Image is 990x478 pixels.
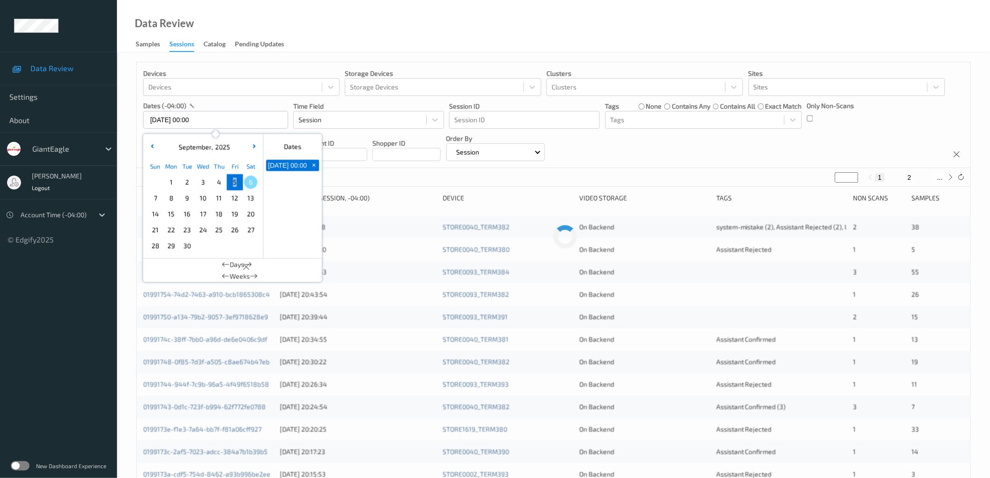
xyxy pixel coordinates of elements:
[853,245,856,253] span: 1
[605,102,619,111] p: Tags
[179,206,195,222] div: Choose Tuesday September 16 of 2025
[345,69,541,78] p: Storage Devices
[580,447,710,456] div: On Backend
[169,39,194,52] div: Sessions
[372,139,441,148] p: Shopper ID
[135,19,194,28] div: Data Review
[280,222,436,232] div: [DATE] 21:43:18
[443,403,510,411] a: STORE0040_TERM382
[212,207,226,221] span: 18
[716,245,772,253] span: Assistant Rejected
[181,223,194,236] span: 23
[143,403,266,411] a: 01991743-0d1c-723f-b994-62f772fe0788
[266,160,309,171] button: [DATE] 00:00
[280,245,436,254] div: [DATE] 21:08:30
[580,335,710,344] div: On Backend
[912,313,918,321] span: 15
[197,223,210,236] span: 24
[912,290,919,298] span: 26
[443,358,510,366] a: STORE0040_TERM382
[163,190,179,206] div: Choose Monday September 08 of 2025
[716,358,776,366] span: Assistant Confirmed
[853,335,856,343] span: 1
[912,268,919,276] span: 55
[195,158,211,174] div: Wed
[169,38,204,52] a: Sessions
[204,39,226,51] div: Catalog
[546,69,743,78] p: Clusters
[163,158,179,174] div: Mon
[853,358,856,366] span: 1
[147,158,163,174] div: Sun
[443,448,509,456] a: STORE0040_TERM390
[212,223,226,236] span: 25
[716,470,772,478] span: Assistant Rejected
[765,102,802,111] label: exact match
[228,191,241,205] span: 12
[235,39,284,51] div: Pending Updates
[912,193,964,203] div: Samples
[580,267,710,277] div: On Backend
[443,223,510,231] a: STORE0040_TERM382
[143,425,262,433] a: 0199173e-f1e3-7a64-bb7f-f81a06cff927
[280,380,436,389] div: [DATE] 20:26:34
[211,190,227,206] div: Choose Thursday September 11 of 2025
[443,245,510,253] a: STORE0040_TERM380
[227,238,243,254] div: Choose Friday October 03 of 2025
[720,102,755,111] label: contains all
[912,448,919,456] span: 14
[228,223,241,236] span: 26
[912,470,916,478] span: 3
[580,380,710,389] div: On Backend
[443,193,573,203] div: Device
[280,447,436,456] div: [DATE] 20:17:23
[580,402,710,412] div: On Backend
[453,147,483,157] p: Session
[179,222,195,238] div: Choose Tuesday September 23 of 2025
[227,222,243,238] div: Choose Friday September 26 of 2025
[179,158,195,174] div: Tue
[443,425,507,433] a: STORE1619_TERM380
[147,222,163,238] div: Choose Sunday September 21 of 2025
[211,222,227,238] div: Choose Thursday September 25 of 2025
[243,174,259,190] div: Choose Saturday September 06 of 2025
[243,238,259,254] div: Choose Saturday October 04 of 2025
[136,38,169,51] a: Samples
[716,448,776,456] span: Assistant Confirmed
[293,102,444,111] p: Time Field
[934,173,946,182] button: ...
[197,176,210,189] span: 3
[195,174,211,190] div: Choose Wednesday September 03 of 2025
[243,158,259,174] div: Sat
[197,207,210,221] span: 17
[149,239,162,252] span: 28
[149,223,162,236] span: 21
[912,403,915,411] span: 7
[211,206,227,222] div: Choose Thursday September 18 of 2025
[197,191,210,205] span: 10
[227,190,243,206] div: Choose Friday September 12 of 2025
[716,425,772,433] span: Assistant Rejected
[179,174,195,190] div: Choose Tuesday September 02 of 2025
[443,335,509,343] a: STORE0040_TERM381
[181,191,194,205] span: 9
[443,268,510,276] a: STORE0093_TERM384
[853,193,905,203] div: Non Scans
[280,290,436,299] div: [DATE] 20:43:54
[228,176,241,189] span: 5
[230,260,244,269] span: Days
[165,176,178,189] span: 1
[905,173,914,182] button: 2
[211,238,227,254] div: Choose Thursday October 02 of 2025
[912,223,920,231] span: 38
[853,290,856,298] span: 1
[672,102,710,111] label: contains any
[143,448,268,456] a: 0199173c-2af5-7023-adcc-384a7b1b39b5
[195,190,211,206] div: Choose Wednesday September 10 of 2025
[143,380,269,388] a: 01991744-944f-7c9b-96a5-4f49f6518b58
[212,191,226,205] span: 11
[580,193,710,203] div: Video Storage
[280,425,436,434] div: [DATE] 20:20:25
[165,223,178,236] span: 22
[163,222,179,238] div: Choose Monday September 22 of 2025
